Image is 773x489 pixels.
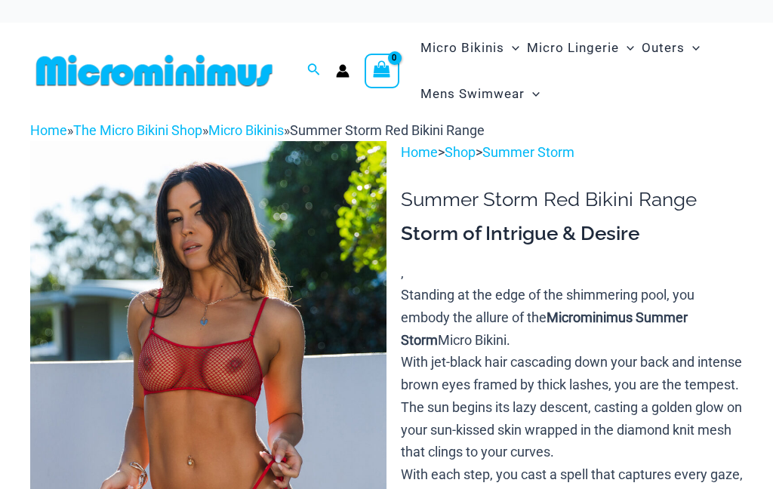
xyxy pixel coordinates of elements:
[401,309,688,348] b: Microminimus Summer Storm
[401,144,438,160] a: Home
[30,122,485,138] span: » » »
[642,29,685,67] span: Outers
[365,54,399,88] a: View Shopping Cart, empty
[290,122,485,138] span: Summer Storm Red Bikini Range
[504,29,519,67] span: Menu Toggle
[523,25,638,71] a: Micro LingerieMenu ToggleMenu Toggle
[401,188,743,211] h1: Summer Storm Red Bikini Range
[30,122,67,138] a: Home
[417,71,544,117] a: Mens SwimwearMenu ToggleMenu Toggle
[208,122,284,138] a: Micro Bikinis
[336,64,350,78] a: Account icon link
[619,29,634,67] span: Menu Toggle
[401,141,743,164] p: > >
[417,25,523,71] a: Micro BikinisMenu ToggleMenu Toggle
[525,75,540,113] span: Menu Toggle
[420,29,504,67] span: Micro Bikinis
[638,25,704,71] a: OutersMenu ToggleMenu Toggle
[527,29,619,67] span: Micro Lingerie
[30,54,279,88] img: MM SHOP LOGO FLAT
[685,29,700,67] span: Menu Toggle
[401,221,743,247] h3: Storm of Intrigue & Desire
[414,23,743,119] nav: Site Navigation
[73,122,202,138] a: The Micro Bikini Shop
[307,61,321,80] a: Search icon link
[420,75,525,113] span: Mens Swimwear
[445,144,476,160] a: Shop
[482,144,574,160] a: Summer Storm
